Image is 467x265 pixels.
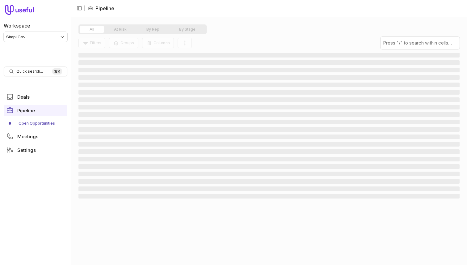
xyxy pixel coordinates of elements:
a: Open Opportunities [4,118,67,128]
a: Settings [4,144,67,156]
button: At Risk [104,26,137,33]
button: Group Pipeline [109,38,138,48]
button: All [80,26,104,33]
span: ‌ [78,120,460,124]
span: ‌ [78,157,460,161]
span: ‌ [78,164,460,169]
a: Meetings [4,131,67,142]
input: Press "/" to search within cells... [381,37,460,49]
span: Meetings [17,134,38,139]
span: Quick search... [16,69,43,74]
span: ‌ [78,172,460,176]
button: Collapse sidebar [75,4,84,13]
span: ‌ [78,97,460,102]
button: Columns [142,38,174,48]
button: Filter Pipeline [78,38,105,48]
span: | [84,5,86,12]
a: Pipeline [4,105,67,116]
li: Pipeline [88,5,114,12]
label: Workspace [4,22,30,29]
span: ‌ [78,90,460,95]
span: ‌ [78,194,460,199]
span: ‌ [78,142,460,147]
span: ‌ [78,60,460,65]
kbd: ⌘ K [52,68,62,75]
span: Pipeline [17,108,35,113]
span: ‌ [78,75,460,80]
button: By Stage [169,26,205,33]
button: Collapse all rows [178,38,192,49]
span: ‌ [78,83,460,87]
span: ‌ [78,179,460,184]
span: ‌ [78,186,460,191]
span: Settings [17,148,36,152]
span: ‌ [78,127,460,132]
button: By Rep [137,26,169,33]
span: Columns [154,41,170,45]
span: ‌ [78,68,460,72]
span: Deals [17,95,30,99]
span: ‌ [78,105,460,109]
span: ‌ [78,112,460,117]
span: Filters [90,41,101,45]
span: Groups [120,41,134,45]
a: Deals [4,91,67,102]
div: Pipeline submenu [4,118,67,128]
span: ‌ [78,149,460,154]
span: ‌ [78,135,460,139]
span: ‌ [78,53,460,58]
